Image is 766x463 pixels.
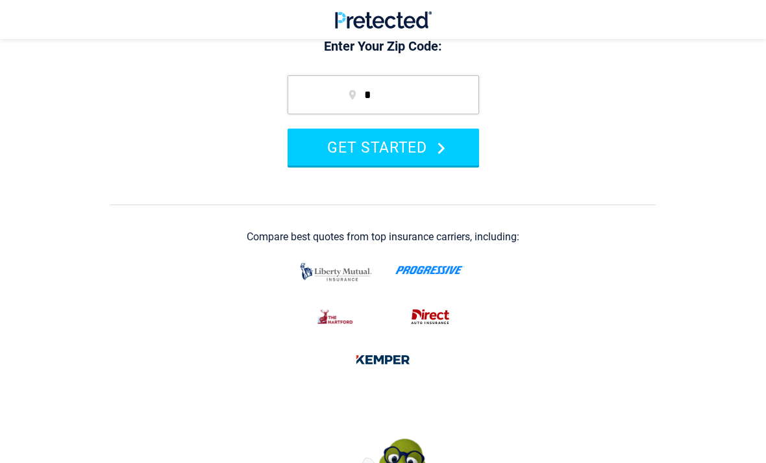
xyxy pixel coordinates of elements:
img: liberty [297,257,375,288]
p: Enter Your Zip Code: [275,38,492,56]
input: zip code [288,75,479,114]
img: progressive [395,266,465,275]
img: Pretected Logo [335,11,432,29]
img: direct [404,303,456,331]
img: kemper [349,346,417,373]
button: GET STARTED [288,129,479,166]
img: thehartford [310,303,362,331]
div: Compare best quotes from top insurance carriers, including: [247,231,519,243]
